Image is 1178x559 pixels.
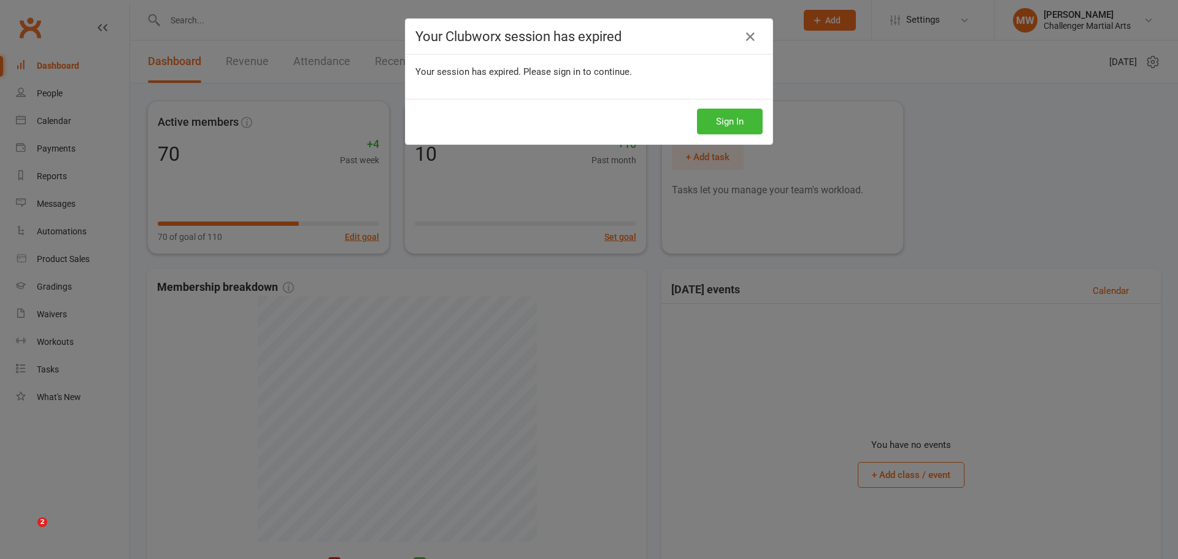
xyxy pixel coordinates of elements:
[415,29,763,44] h4: Your Clubworx session has expired
[741,27,760,47] a: Close
[12,517,42,547] iframe: Intercom live chat
[37,517,47,527] span: 2
[697,109,763,134] button: Sign In
[415,66,632,77] span: Your session has expired. Please sign in to continue.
